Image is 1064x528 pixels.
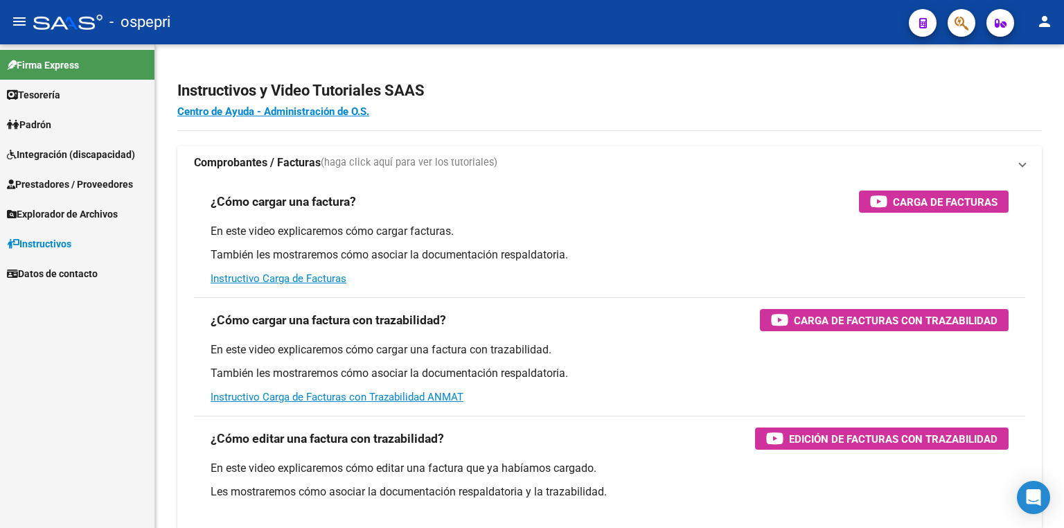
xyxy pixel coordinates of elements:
[7,117,51,132] span: Padrón
[211,429,444,448] h3: ¿Cómo editar una factura con trazabilidad?
[177,105,369,118] a: Centro de Ayuda - Administración de O.S.
[1036,13,1053,30] mat-icon: person
[109,7,170,37] span: - ospepri
[7,147,135,162] span: Integración (discapacidad)
[211,272,346,285] a: Instructivo Carga de Facturas
[789,430,997,448] span: Edición de Facturas con Trazabilidad
[755,428,1009,450] button: Edición de Facturas con Trazabilidad
[177,146,1042,179] mat-expansion-panel-header: Comprobantes / Facturas(haga click aquí para ver los tutoriales)
[7,266,98,281] span: Datos de contacto
[211,484,1009,500] p: Les mostraremos cómo asociar la documentación respaldatoria y la trazabilidad.
[177,78,1042,104] h2: Instructivos y Video Tutoriales SAAS
[859,191,1009,213] button: Carga de Facturas
[211,366,1009,381] p: También les mostraremos cómo asociar la documentación respaldatoria.
[11,13,28,30] mat-icon: menu
[7,177,133,192] span: Prestadores / Proveedores
[211,247,1009,263] p: También les mostraremos cómo asociar la documentación respaldatoria.
[321,155,497,170] span: (haga click aquí para ver los tutoriales)
[211,224,1009,239] p: En este video explicaremos cómo cargar facturas.
[194,155,321,170] strong: Comprobantes / Facturas
[893,193,997,211] span: Carga de Facturas
[211,310,446,330] h3: ¿Cómo cargar una factura con trazabilidad?
[7,236,71,252] span: Instructivos
[211,192,356,211] h3: ¿Cómo cargar una factura?
[211,461,1009,476] p: En este video explicaremos cómo editar una factura que ya habíamos cargado.
[760,309,1009,331] button: Carga de Facturas con Trazabilidad
[211,342,1009,358] p: En este video explicaremos cómo cargar una factura con trazabilidad.
[1017,481,1050,514] div: Open Intercom Messenger
[7,206,118,222] span: Explorador de Archivos
[7,87,60,103] span: Tesorería
[7,58,79,73] span: Firma Express
[211,391,463,403] a: Instructivo Carga de Facturas con Trazabilidad ANMAT
[794,312,997,329] span: Carga de Facturas con Trazabilidad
